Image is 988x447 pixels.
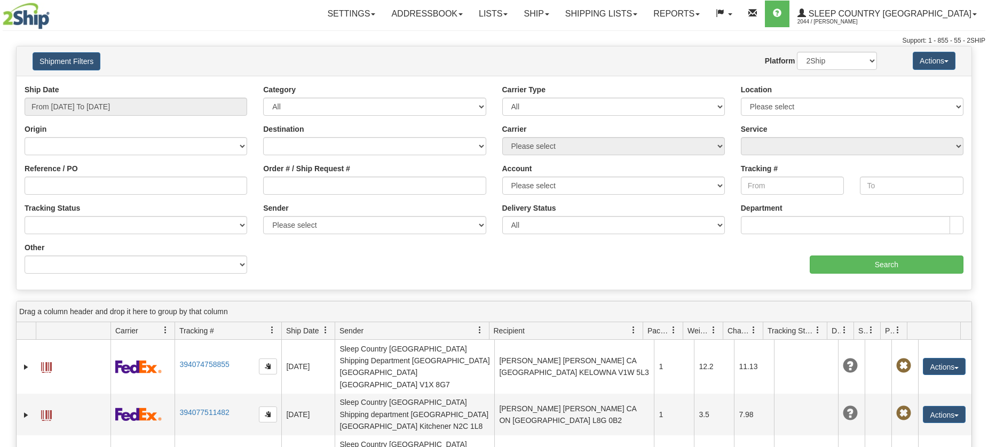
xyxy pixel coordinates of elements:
[25,163,78,174] label: Reference / PO
[319,1,383,27] a: Settings
[654,340,694,394] td: 1
[741,203,783,213] label: Department
[115,360,162,373] img: 2 - FedEx
[809,321,827,339] a: Tracking Status filter column settings
[896,406,911,421] span: Pickup Not Assigned
[156,321,175,339] a: Carrier filter column settings
[25,84,59,95] label: Ship Date
[963,169,987,278] iframe: chat widget
[502,124,527,134] label: Carrier
[259,358,277,374] button: Copy to clipboard
[41,405,52,422] a: Label
[885,325,894,336] span: Pickup Status
[687,325,710,336] span: Weight
[3,3,50,29] img: logo2044.jpg
[179,325,214,336] span: Tracking #
[502,84,546,95] label: Carrier Type
[654,394,694,435] td: 1
[17,301,971,322] div: grid grouping header
[789,1,985,27] a: Sleep Country [GEOGRAPHIC_DATA] 2044 / [PERSON_NAME]
[741,84,772,95] label: Location
[665,321,683,339] a: Packages filter column settings
[179,360,229,369] a: 394074758855
[705,321,723,339] a: Weight filter column settings
[741,124,768,134] label: Service
[33,52,100,70] button: Shipment Filters
[889,321,907,339] a: Pickup Status filter column settings
[263,203,288,213] label: Sender
[179,408,229,417] a: 394077511482
[21,410,31,420] a: Expand
[383,1,471,27] a: Addressbook
[335,394,494,435] td: Sleep Country [GEOGRAPHIC_DATA] Shipping department [GEOGRAPHIC_DATA] [GEOGRAPHIC_DATA] Kitchener...
[860,177,963,195] input: To
[41,357,52,374] a: Label
[286,325,319,336] span: Ship Date
[832,325,841,336] span: Delivery Status
[862,321,880,339] a: Shipment Issues filter column settings
[835,321,853,339] a: Delivery Status filter column settings
[263,124,304,134] label: Destination
[896,358,911,373] span: Pickup Not Assigned
[494,394,654,435] td: [PERSON_NAME] [PERSON_NAME] CA ON [GEOGRAPHIC_DATA] L8G 0B2
[317,321,335,339] a: Ship Date filter column settings
[741,163,778,174] label: Tracking #
[694,340,734,394] td: 12.2
[923,358,966,375] button: Actions
[694,394,734,435] td: 3.5
[645,1,708,27] a: Reports
[843,358,858,373] span: Unknown
[25,242,44,253] label: Other
[339,325,363,336] span: Sender
[471,321,489,339] a: Sender filter column settings
[728,325,750,336] span: Charge
[647,325,670,336] span: Packages
[259,406,277,422] button: Copy to clipboard
[913,52,955,70] button: Actions
[734,394,774,435] td: 7.98
[858,325,867,336] span: Shipment Issues
[923,406,966,423] button: Actions
[25,124,46,134] label: Origin
[502,203,556,213] label: Delivery Status
[263,163,350,174] label: Order # / Ship Request #
[765,55,795,66] label: Platform
[21,362,31,372] a: Expand
[557,1,645,27] a: Shipping lists
[263,84,296,95] label: Category
[25,203,80,213] label: Tracking Status
[281,394,335,435] td: [DATE]
[745,321,763,339] a: Charge filter column settings
[843,406,858,421] span: Unknown
[263,321,281,339] a: Tracking # filter column settings
[806,9,971,18] span: Sleep Country [GEOGRAPHIC_DATA]
[494,340,654,394] td: [PERSON_NAME] [PERSON_NAME] CA [GEOGRAPHIC_DATA] KELOWNA V1W 5L3
[281,340,335,394] td: [DATE]
[625,321,643,339] a: Recipient filter column settings
[502,163,532,174] label: Account
[335,340,494,394] td: Sleep Country [GEOGRAPHIC_DATA] Shipping Department [GEOGRAPHIC_DATA] [GEOGRAPHIC_DATA] [GEOGRAPH...
[494,325,525,336] span: Recipient
[768,325,814,336] span: Tracking Status
[471,1,516,27] a: Lists
[741,177,844,195] input: From
[115,325,138,336] span: Carrier
[516,1,557,27] a: Ship
[734,340,774,394] td: 11.13
[3,36,985,45] div: Support: 1 - 855 - 55 - 2SHIP
[797,17,878,27] span: 2044 / [PERSON_NAME]
[115,408,162,421] img: 2 - FedEx
[810,256,963,274] input: Search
